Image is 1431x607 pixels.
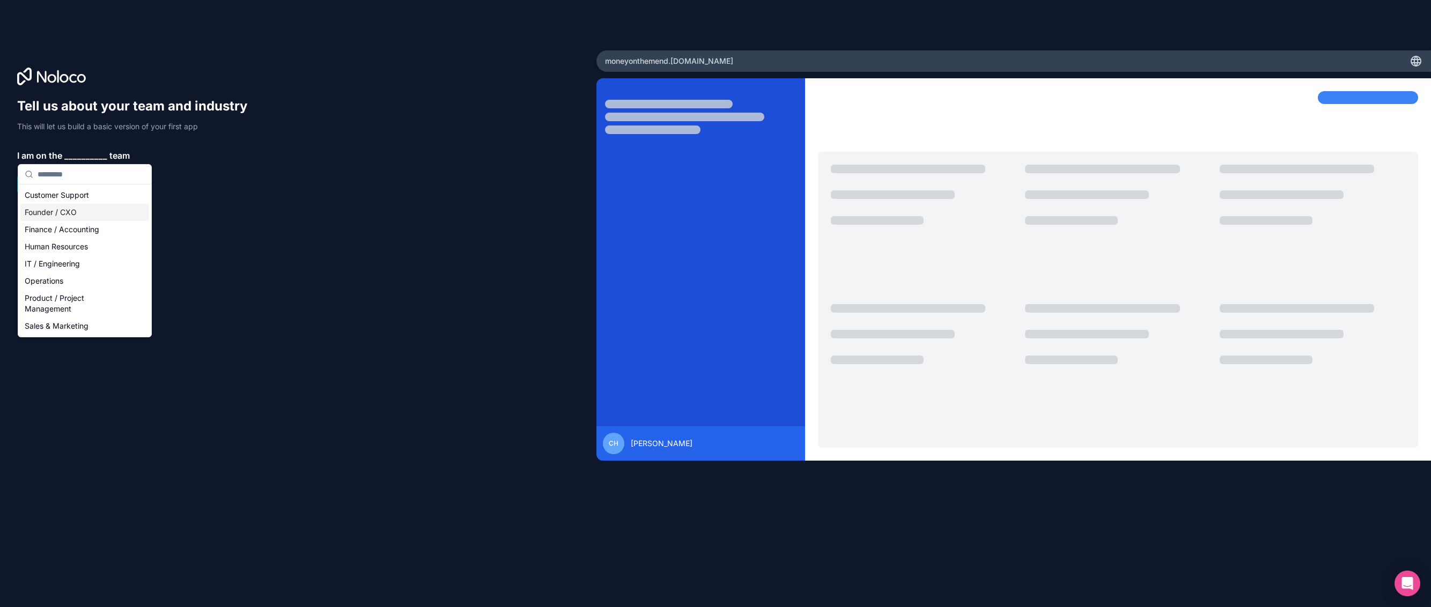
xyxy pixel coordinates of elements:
span: team [109,149,130,162]
div: Open Intercom Messenger [1395,571,1420,596]
div: Operations [20,272,149,290]
div: Customer Support [20,187,149,204]
h1: Tell us about your team and industry [17,98,257,115]
span: I am on the [17,149,62,162]
div: Suggestions [18,184,151,337]
div: Human Resources [20,238,149,255]
span: __________ [64,149,107,162]
span: [PERSON_NAME] [631,438,692,449]
div: Founder / CXO [20,204,149,221]
span: moneyonthemend .[DOMAIN_NAME] [605,56,733,66]
span: CH [609,439,618,448]
div: IT / Engineering [20,255,149,272]
div: Finance / Accounting [20,221,149,238]
div: Product / Project Management [20,290,149,317]
div: Sales & Marketing [20,317,149,335]
p: This will let us build a basic version of your first app [17,121,257,132]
